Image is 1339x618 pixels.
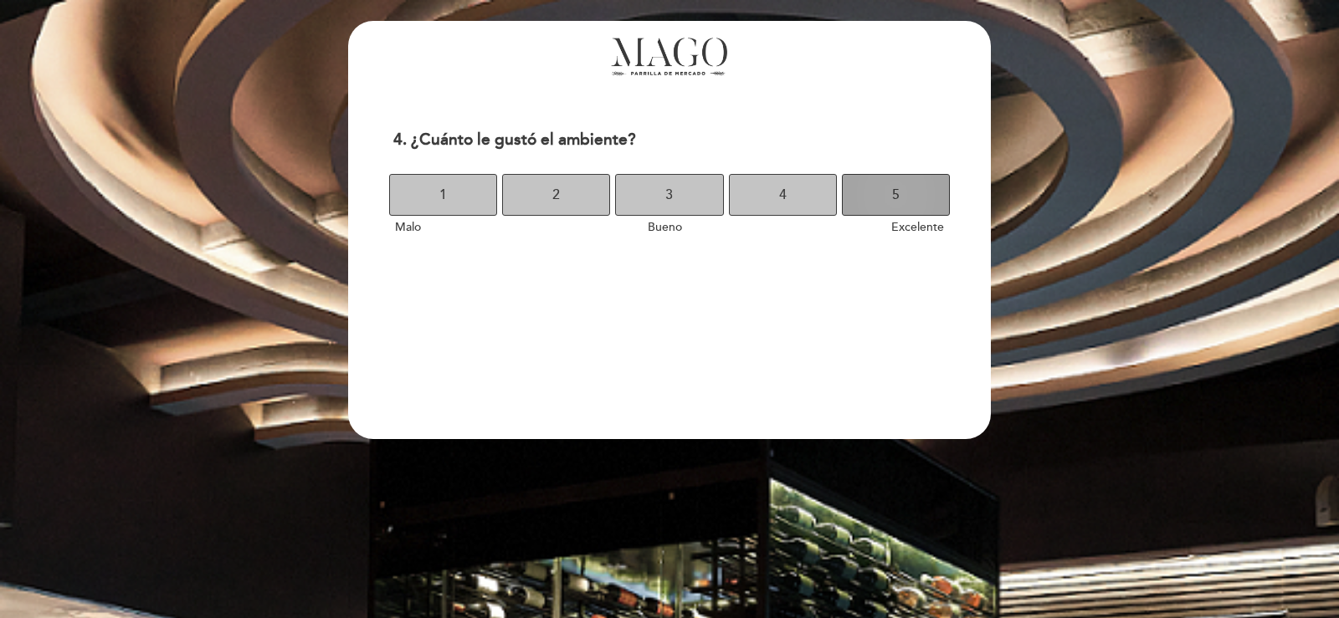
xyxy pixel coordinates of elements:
[891,220,944,234] span: Excelente
[395,220,421,234] span: Malo
[439,171,447,218] span: 1
[892,171,900,218] span: 5
[648,220,682,234] span: Bueno
[615,174,723,216] button: 3
[842,174,950,216] button: 5
[380,120,958,161] div: 4. ¿Cuánto le gustó el ambiente?
[665,171,673,218] span: 3
[502,174,610,216] button: 2
[729,174,837,216] button: 4
[779,171,787,218] span: 4
[611,38,728,76] img: header_1694638639.jpeg
[552,171,560,218] span: 2
[389,174,497,216] button: 1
